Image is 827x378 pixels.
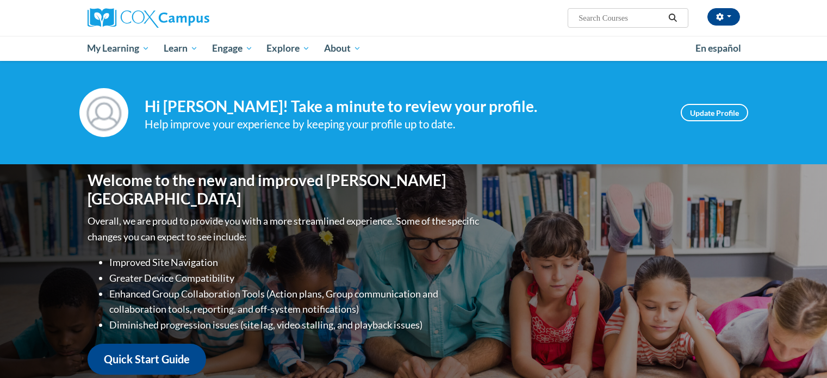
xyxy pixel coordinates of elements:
[80,36,157,61] a: My Learning
[266,42,310,55] span: Explore
[88,8,209,28] img: Cox Campus
[88,8,294,28] a: Cox Campus
[109,255,482,270] li: Improved Site Navigation
[88,171,482,208] h1: Welcome to the new and improved [PERSON_NAME][GEOGRAPHIC_DATA]
[688,37,748,60] a: En español
[157,36,205,61] a: Learn
[681,104,748,121] a: Update Profile
[707,8,740,26] button: Account Settings
[88,213,482,245] p: Overall, we are proud to provide you with a more streamlined experience. Some of the specific cha...
[212,42,253,55] span: Engage
[145,115,664,133] div: Help improve your experience by keeping your profile up to date.
[259,36,317,61] a: Explore
[164,42,198,55] span: Learn
[577,11,664,24] input: Search Courses
[784,334,818,369] iframe: Button to launch messaging window
[324,42,361,55] span: About
[664,11,681,24] button: Search
[317,36,368,61] a: About
[145,97,664,116] h4: Hi [PERSON_NAME]! Take a minute to review your profile.
[88,344,206,375] a: Quick Start Guide
[109,270,482,286] li: Greater Device Compatibility
[87,42,150,55] span: My Learning
[71,36,756,61] div: Main menu
[205,36,260,61] a: Engage
[695,42,741,54] span: En español
[109,286,482,318] li: Enhanced Group Collaboration Tools (Action plans, Group communication and collaboration tools, re...
[109,317,482,333] li: Diminished progression issues (site lag, video stalling, and playback issues)
[79,88,128,137] img: Profile Image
